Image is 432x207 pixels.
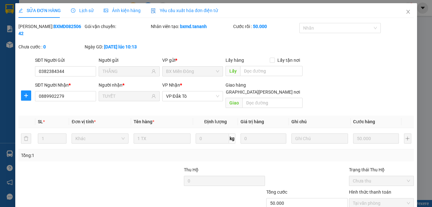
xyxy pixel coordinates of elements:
[353,133,399,144] input: 0
[18,8,23,13] span: edit
[134,119,154,124] span: Tên hàng
[98,57,159,64] div: Người gửi
[71,8,94,13] span: Lịch sử
[21,90,31,101] button: plus
[291,133,348,144] input: Ghi Chú
[289,116,351,128] th: Ghi chú
[151,69,156,74] span: user
[18,24,81,36] b: BXMD08250642
[104,44,136,49] b: [DATE] lúc 10:13
[233,23,298,30] div: Cước rồi :
[184,167,198,172] span: Thu Hộ
[349,189,391,195] label: Hình thức thanh toán
[353,119,375,124] span: Cước hàng
[71,8,75,13] span: clock-circle
[35,57,96,64] div: SĐT Người Gửi
[18,23,83,37] div: [PERSON_NAME]:
[162,57,223,64] div: VP gửi
[151,8,218,13] span: Yêu cầu xuất hóa đơn điện tử
[253,24,267,29] b: 50.000
[240,66,303,76] input: Dọc đường
[180,24,206,29] b: bxmd.tananh
[226,58,244,63] span: Lấy hàng
[72,119,95,124] span: Đơn vị tính
[240,133,286,144] input: 0
[240,119,264,124] span: Giá trị hàng
[98,82,159,89] div: Người nhận
[242,98,303,108] input: Dọc đường
[353,176,410,186] span: Chưa thu
[399,3,417,21] button: Close
[229,133,235,144] span: kg
[166,91,219,101] span: VP Đắk Tô
[204,119,227,124] span: Định lượng
[226,98,242,108] span: Giao
[84,23,149,30] div: Gói vận chuyển:
[349,166,414,173] div: Trạng thái Thu Hộ
[102,93,150,100] input: Tên người nhận
[226,66,240,76] span: Lấy
[162,82,180,88] span: VP Nhận
[21,133,31,144] button: delete
[18,8,61,13] span: SỬA ĐƠN HÀNG
[21,152,167,159] div: Tổng: 1
[151,8,156,13] img: icon
[104,8,108,13] span: picture
[213,89,303,96] span: [GEOGRAPHIC_DATA][PERSON_NAME] nơi
[151,94,156,98] span: user
[275,57,303,64] span: Lấy tận nơi
[134,133,191,144] input: VD: Bàn, Ghế
[102,68,150,75] input: Tên người gửi
[166,67,219,76] span: BX Miền Đông
[75,134,125,143] span: Khác
[266,189,287,195] span: Tổng cước
[38,119,43,124] span: SL
[405,9,410,14] span: close
[226,82,246,88] span: Giao hàng
[43,44,46,49] b: 0
[18,43,83,50] div: Chưa cước :
[104,8,141,13] span: Ảnh kiện hàng
[35,82,96,89] div: SĐT Người Nhận
[404,133,411,144] button: plus
[84,43,149,50] div: Ngày GD:
[150,23,232,30] div: Nhân viên tạo:
[21,93,31,98] span: plus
